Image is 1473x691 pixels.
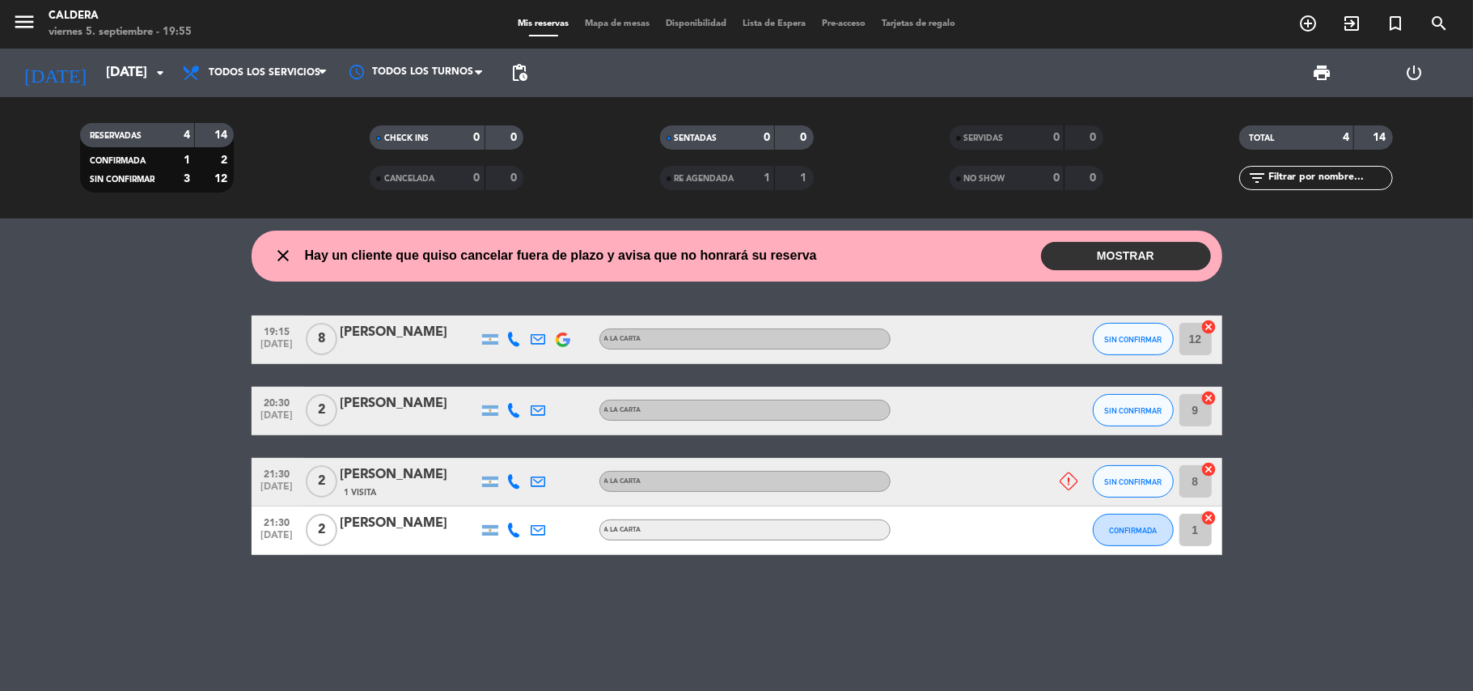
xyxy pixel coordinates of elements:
[306,394,337,426] span: 2
[764,172,770,184] strong: 1
[1053,172,1060,184] strong: 0
[814,19,874,28] span: Pre-acceso
[257,392,298,411] span: 20:30
[1090,172,1099,184] strong: 0
[341,513,478,534] div: [PERSON_NAME]
[341,464,478,485] div: [PERSON_NAME]
[306,514,337,546] span: 2
[12,10,36,40] button: menu
[341,322,478,343] div: [PERSON_NAME]
[1093,514,1174,546] button: CONFIRMADA
[800,172,810,184] strong: 1
[1249,134,1274,142] span: TOTAL
[1104,406,1162,415] span: SIN CONFIRMAR
[12,10,36,34] i: menu
[49,24,192,40] div: viernes 5. septiembre - 19:55
[184,155,190,166] strong: 1
[1386,14,1405,33] i: turned_in_not
[257,410,298,429] span: [DATE]
[1201,390,1217,406] i: cancel
[214,173,231,184] strong: 12
[1041,242,1211,270] button: MOSTRAR
[49,8,192,24] div: Caldera
[1429,14,1449,33] i: search
[12,55,98,91] i: [DATE]
[1093,465,1174,498] button: SIN CONFIRMAR
[658,19,734,28] span: Disponibilidad
[221,155,231,166] strong: 2
[257,481,298,500] span: [DATE]
[1312,63,1331,83] span: print
[510,172,520,184] strong: 0
[90,157,146,165] span: CONFIRMADA
[964,175,1005,183] span: NO SHOW
[1267,169,1392,187] input: Filtrar por nombre...
[257,464,298,482] span: 21:30
[675,134,717,142] span: SENTADAS
[474,132,480,143] strong: 0
[306,465,337,498] span: 2
[1369,49,1461,97] div: LOG OUT
[577,19,658,28] span: Mapa de mesas
[1201,319,1217,335] i: cancel
[341,393,478,414] div: [PERSON_NAME]
[964,134,1004,142] span: SERVIDAS
[384,134,429,142] span: CHECK INS
[675,175,734,183] span: RE AGENDADA
[184,173,190,184] strong: 3
[604,336,641,342] span: A LA CARTA
[184,129,190,141] strong: 4
[764,132,770,143] strong: 0
[1373,132,1389,143] strong: 14
[604,478,641,485] span: A LA CARTA
[214,129,231,141] strong: 14
[345,486,377,499] span: 1 Visita
[1342,14,1361,33] i: exit_to_app
[510,19,577,28] span: Mis reservas
[306,323,337,355] span: 8
[604,527,641,533] span: A LA CARTA
[1104,477,1162,486] span: SIN CONFIRMAR
[800,132,810,143] strong: 0
[1093,323,1174,355] button: SIN CONFIRMAR
[257,339,298,358] span: [DATE]
[1343,132,1349,143] strong: 4
[1298,14,1318,33] i: add_circle_outline
[1405,63,1424,83] i: power_settings_new
[556,333,570,347] img: google-logo.png
[874,19,963,28] span: Tarjetas de regalo
[257,321,298,340] span: 19:15
[209,67,320,78] span: Todos los servicios
[257,512,298,531] span: 21:30
[1053,132,1060,143] strong: 0
[305,245,817,266] span: Hay un cliente que quiso cancelar fuera de plazo y avisa que no honrará su reserva
[150,63,170,83] i: arrow_drop_down
[1093,394,1174,426] button: SIN CONFIRMAR
[1104,335,1162,344] span: SIN CONFIRMAR
[1201,461,1217,477] i: cancel
[510,63,529,83] span: pending_actions
[274,246,294,265] i: close
[510,132,520,143] strong: 0
[734,19,814,28] span: Lista de Espera
[90,176,154,184] span: SIN CONFIRMAR
[1090,132,1099,143] strong: 0
[384,175,434,183] span: CANCELADA
[1247,168,1267,188] i: filter_list
[257,530,298,549] span: [DATE]
[90,132,142,140] span: RESERVADAS
[1109,526,1157,535] span: CONFIRMADA
[604,407,641,413] span: A LA CARTA
[1201,510,1217,526] i: cancel
[474,172,480,184] strong: 0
